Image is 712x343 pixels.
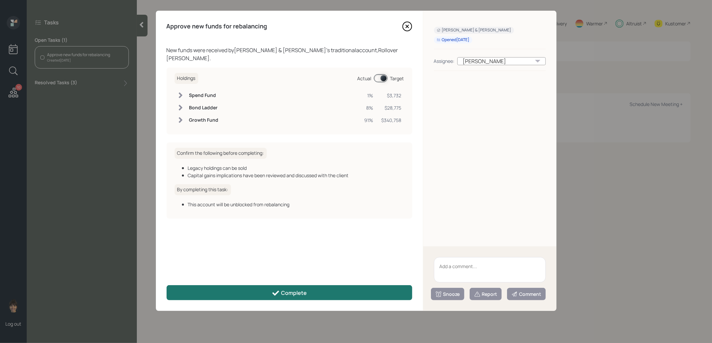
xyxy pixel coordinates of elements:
div: [PERSON_NAME] [457,57,546,65]
div: Capital gains implications have been reviewed and discussed with the client [188,172,404,179]
button: Complete [167,285,412,300]
h6: Bond Ladder [189,105,219,111]
div: This account will be unblocked from rebalancing [188,201,404,208]
button: Snooze [431,288,464,300]
div: Comment [511,291,541,298]
div: Opened [DATE] [437,37,470,43]
div: Snooze [435,291,460,298]
div: 91% [365,117,374,124]
button: Comment [507,288,546,300]
h6: Growth Fund [189,117,219,123]
h6: Holdings [175,73,198,84]
div: 1% [365,92,374,99]
div: Target [390,75,404,82]
h6: Confirm the following before completing: [175,148,267,159]
h6: Spend Fund [189,93,219,98]
div: Report [474,291,497,298]
h6: By completing this task: [175,184,231,195]
div: 8% [365,104,374,111]
div: Complete [272,289,307,297]
div: Assignee: [434,58,455,65]
h4: Approve new funds for rebalancing [167,23,267,30]
div: Legacy holdings can be sold [188,164,404,171]
div: Actual [358,75,372,82]
div: [PERSON_NAME] & [PERSON_NAME] [437,27,511,33]
div: $28,775 [382,104,402,111]
button: Report [470,288,502,300]
div: $340,758 [382,117,402,124]
div: $3,732 [382,92,402,99]
div: New funds were received by [PERSON_NAME] & [PERSON_NAME] 's traditional account, Rollover [PERSON... [167,46,412,62]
